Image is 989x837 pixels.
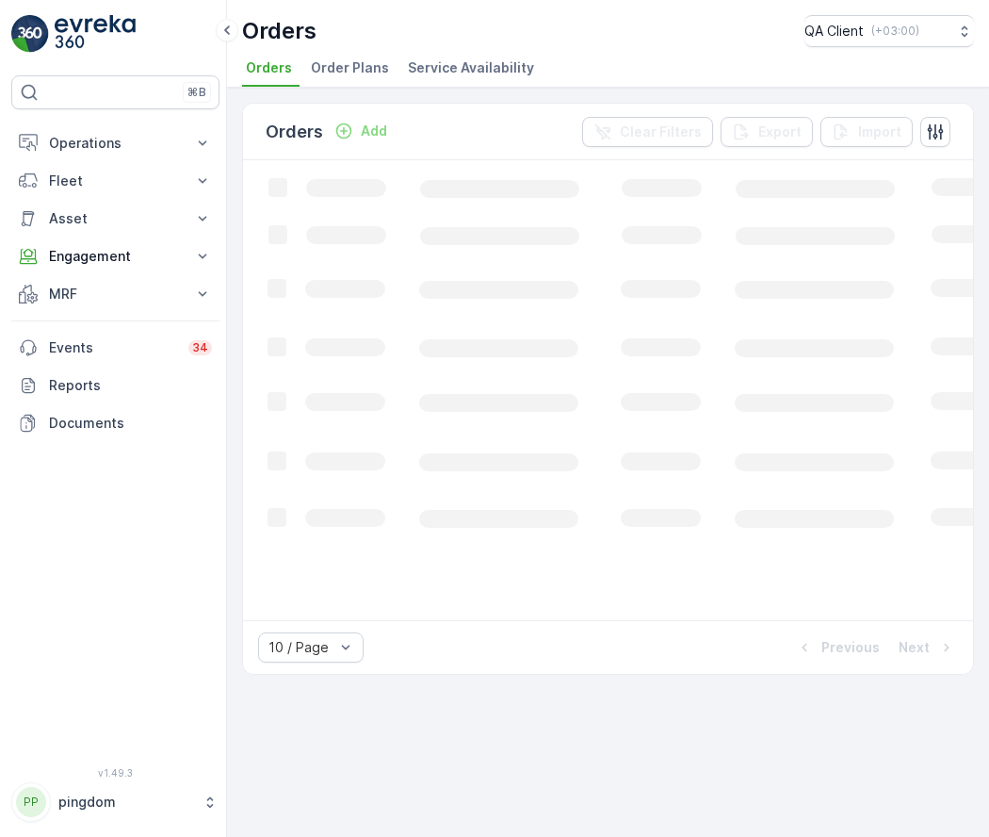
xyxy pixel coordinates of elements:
[49,209,182,228] p: Asset
[408,58,534,77] span: Service Availability
[11,124,219,162] button: Operations
[49,172,182,190] p: Fleet
[11,238,219,275] button: Engagement
[49,285,182,304] p: MRF
[11,782,219,822] button: PPpingdom
[49,134,182,153] p: Operations
[804,15,974,47] button: QA Client(+03:00)
[49,247,182,266] p: Engagement
[58,793,193,812] p: pingdom
[858,123,901,141] p: Import
[721,117,813,147] button: Export
[11,367,219,404] a: Reports
[758,123,802,141] p: Export
[55,15,136,53] img: logo_light-DOdMpM7g.png
[11,404,219,442] a: Documents
[266,119,323,145] p: Orders
[327,120,395,142] button: Add
[793,636,882,659] button: Previous
[11,15,49,53] img: logo
[187,85,206,100] p: ⌘B
[620,123,702,141] p: Clear Filters
[11,200,219,238] button: Asset
[897,636,958,659] button: Next
[871,24,919,39] p: ( +03:00 )
[49,414,212,433] p: Documents
[11,329,219,367] a: Events34
[11,162,219,200] button: Fleet
[361,122,387,140] p: Add
[49,338,177,357] p: Events
[804,22,864,41] p: QA Client
[192,340,208,355] p: 34
[49,376,212,395] p: Reports
[821,638,880,657] p: Previous
[11,767,219,779] span: v 1.49.3
[246,58,292,77] span: Orders
[16,787,46,817] div: PP
[11,275,219,313] button: MRF
[242,16,316,46] p: Orders
[820,117,913,147] button: Import
[582,117,713,147] button: Clear Filters
[311,58,389,77] span: Order Plans
[899,638,930,657] p: Next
